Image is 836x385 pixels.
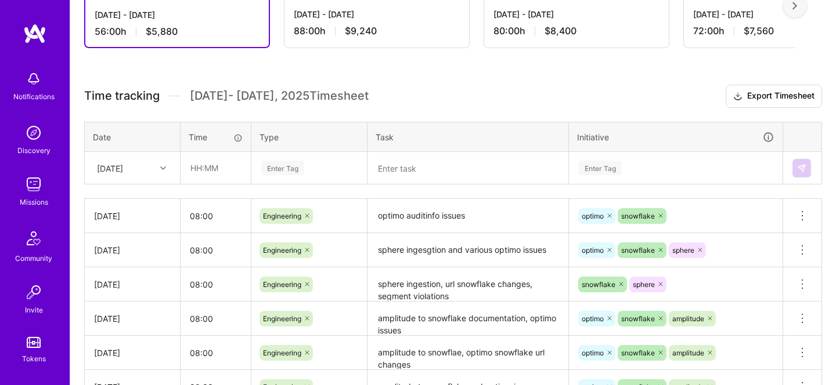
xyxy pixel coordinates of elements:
i: icon Download [733,90,743,103]
div: Initiative [577,130,774,144]
div: [DATE] [97,162,123,174]
div: Discovery [17,144,51,157]
div: Enter Tag [261,159,304,177]
button: Export Timesheet [726,85,822,108]
div: 56:00 h [95,26,260,38]
span: Engineering [263,280,301,289]
img: Submit [797,164,806,173]
span: Engineering [263,212,301,220]
span: sphere [672,246,694,255]
th: Task [367,122,569,152]
textarea: amplitude to snowflake documentation, optimo issues [369,303,567,335]
span: optimo [582,246,604,255]
img: Community [20,224,48,252]
div: [DATE] [94,210,171,222]
span: optimo [582,348,604,357]
div: 88:00 h [294,25,460,37]
input: HH:MM [181,269,251,300]
span: $9,240 [345,25,377,37]
span: [DATE] - [DATE] , 2025 Timesheet [190,89,369,103]
div: Time [189,131,243,143]
div: [DATE] - [DATE] [95,9,260,21]
span: optimo [582,314,604,323]
span: snowflake [621,246,655,255]
span: amplitude [672,348,704,357]
img: bell [22,67,45,90]
div: Tokens [22,353,46,365]
span: $5,880 [146,26,178,38]
div: [DATE] [94,278,171,290]
textarea: amplitude to snowflae, optimo snowflake url changes [369,337,567,369]
div: [DATE] [94,347,171,359]
input: HH:MM [181,152,250,183]
div: [DATE] - [DATE] [493,8,660,20]
img: discovery [22,121,45,144]
input: HH:MM [181,201,251,231]
span: $7,560 [744,25,774,37]
i: icon Chevron [160,165,166,171]
input: HH:MM [181,235,251,266]
span: $8,400 [545,25,576,37]
img: right [792,2,797,10]
img: Invite [22,281,45,304]
input: HH:MM [181,303,251,334]
span: Time tracking [84,89,160,103]
textarea: optimo auditinfo issues [369,200,567,232]
img: logo [23,23,46,44]
th: Date [85,122,181,152]
div: [DATE] - [DATE] [294,8,460,20]
span: snowflake [621,314,655,323]
textarea: sphere ingesgtion and various optimo issues [369,234,567,266]
span: Engineering [263,314,301,323]
div: [DATE] [94,313,171,325]
div: Invite [25,304,43,316]
th: Type [251,122,367,152]
div: 80:00 h [493,25,660,37]
span: optimo [582,212,604,220]
img: tokens [27,337,41,348]
div: Notifications [13,90,55,103]
span: Engineering [263,246,301,255]
img: teamwork [22,173,45,196]
div: Enter Tag [579,159,622,177]
div: Missions [20,196,48,208]
span: sphere [633,280,655,289]
span: Engineering [263,348,301,357]
span: amplitude [672,314,704,323]
span: snowflake [621,212,655,220]
div: [DATE] [94,244,171,256]
span: snowflake [621,348,655,357]
textarea: sphere ingestion, url snowflake changes, segment violations [369,268,567,300]
span: snowflake [582,280,615,289]
input: HH:MM [181,337,251,368]
div: Community [15,252,52,264]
